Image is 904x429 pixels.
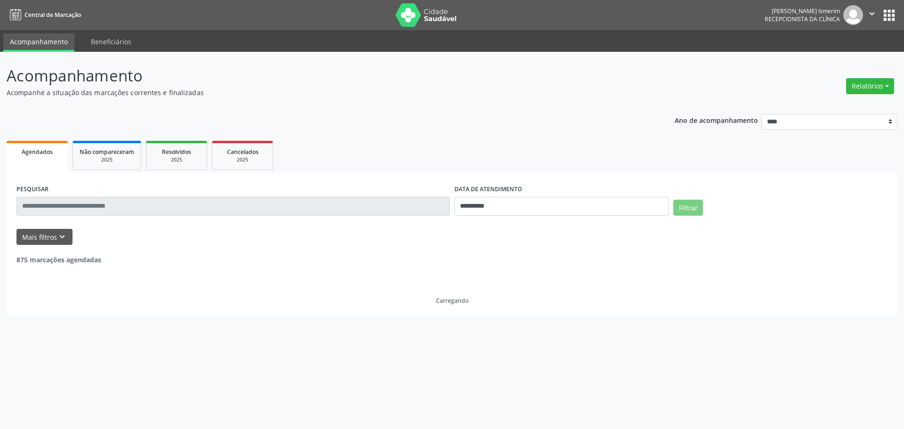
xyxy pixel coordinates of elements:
button:  [863,5,881,25]
i: keyboard_arrow_down [57,232,67,242]
button: Filtrar [673,200,703,216]
div: 2025 [219,156,266,163]
p: Acompanhamento [7,64,630,88]
label: DATA DE ATENDIMENTO [454,182,522,197]
div: 2025 [153,156,200,163]
div: [PERSON_NAME] Ismerim [765,7,840,15]
span: Agendados [22,148,53,156]
span: Não compareceram [80,148,134,156]
button: Mais filtroskeyboard_arrow_down [16,229,73,245]
div: 2025 [80,156,134,163]
p: Ano de acompanhamento [675,114,758,126]
p: Acompanhe a situação das marcações correntes e finalizadas [7,88,630,97]
a: Beneficiários [84,33,138,50]
span: Cancelados [227,148,258,156]
a: Central de Marcação [7,7,81,23]
i:  [867,8,877,19]
button: Relatórios [846,78,894,94]
strong: 875 marcações agendadas [16,255,101,264]
span: Recepcionista da clínica [765,15,840,23]
span: Central de Marcação [24,11,81,19]
span: Resolvidos [162,148,191,156]
div: Carregando [436,297,468,305]
button: apps [881,7,897,24]
label: PESQUISAR [16,182,48,197]
a: Acompanhamento [3,33,74,52]
img: img [843,5,863,25]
